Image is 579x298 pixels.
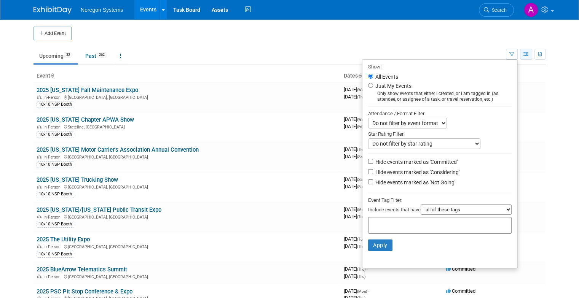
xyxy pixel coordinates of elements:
[37,215,41,219] img: In-Person Event
[357,215,365,219] span: (Tue)
[37,251,74,258] div: 10x10 NSP Booth
[357,178,365,182] span: (Sat)
[344,288,369,294] span: [DATE]
[33,70,341,82] th: Event
[357,208,367,212] span: (Mon)
[37,266,127,273] a: 2025 BlueArrow Telematics Summit
[368,91,512,102] div: Only show events that either I created, or I am tagged in (as attendee, or assignee of a task, or...
[446,266,475,272] span: Committed
[344,214,365,219] span: [DATE]
[37,95,41,99] img: In-Person Event
[80,49,113,63] a: Past262
[37,116,134,123] a: 2025 [US_STATE] Chapter APWA Show
[37,244,41,248] img: In-Person Event
[357,237,365,241] span: (Tue)
[357,267,365,271] span: (Thu)
[374,168,459,176] label: Hide events marked as 'Considering'
[368,109,512,118] div: Attendance / Format Filter:
[358,73,362,79] a: Sort by Start Date
[37,131,74,138] div: 10x10 NSP Booth
[344,146,368,152] span: [DATE]
[43,95,63,100] span: In-Person
[368,239,392,251] button: Apply
[37,184,338,190] div: [GEOGRAPHIC_DATA], [GEOGRAPHIC_DATA]
[374,74,398,79] label: All Events
[357,125,363,129] span: (Fri)
[43,155,63,160] span: In-Person
[37,155,41,159] img: In-Person Event
[97,52,107,58] span: 262
[33,49,78,63] a: Upcoming32
[368,62,512,71] div: Show:
[357,185,365,189] span: (Sun)
[344,124,363,129] span: [DATE]
[344,206,369,212] span: [DATE]
[37,273,338,279] div: [GEOGRAPHIC_DATA], [GEOGRAPHIC_DATA]
[37,191,74,198] div: 10x10 NSP Booth
[37,288,132,295] a: 2025 PSC Pit Stop Conference & Expo
[344,154,365,159] span: [DATE]
[374,82,412,90] label: Just My Events
[43,185,63,190] span: In-Person
[489,7,507,13] span: Search
[374,158,458,166] label: Hide events marked as 'Committed'
[37,87,138,94] a: 2025 [US_STATE] Fall Maintenance Expo
[43,274,63,279] span: In-Person
[357,147,365,152] span: (Thu)
[344,184,365,189] span: [DATE]
[344,243,365,249] span: [DATE]
[37,274,41,278] img: In-Person Event
[43,215,63,220] span: In-Person
[33,6,72,14] img: ExhibitDay
[37,221,74,228] div: 10x10 NSP Booth
[368,288,369,294] span: -
[357,117,367,122] span: (Wed)
[37,94,338,100] div: [GEOGRAPHIC_DATA], [GEOGRAPHIC_DATA]
[367,266,368,272] span: -
[344,266,368,272] span: [DATE]
[357,244,365,249] span: (Thu)
[37,125,41,128] img: In-Person Event
[524,3,538,17] img: Ali Connell
[357,274,365,279] span: (Thu)
[37,161,74,168] div: 10x10 NSP Booth
[341,70,443,82] th: Dates
[368,204,512,217] div: Include events that have
[37,185,41,189] img: In-Person Event
[479,3,514,17] a: Search
[37,101,74,108] div: 10x10 NSP Booth
[357,95,365,99] span: (Thu)
[43,244,63,249] span: In-Person
[357,88,367,92] span: (Wed)
[344,94,365,100] span: [DATE]
[81,7,123,13] span: Noregon Systems
[37,236,90,243] a: 2025 The Utility Expo
[344,116,369,122] span: [DATE]
[368,128,512,138] div: Star Rating Filter:
[357,289,367,293] span: (Mon)
[33,27,72,40] button: Add Event
[37,154,338,160] div: [GEOGRAPHIC_DATA], [GEOGRAPHIC_DATA]
[344,273,365,279] span: [DATE]
[37,206,161,213] a: 2025 [US_STATE]/[US_STATE] Public Transit Expo
[37,214,338,220] div: [GEOGRAPHIC_DATA], [GEOGRAPHIC_DATA]
[37,243,338,249] div: [GEOGRAPHIC_DATA], [GEOGRAPHIC_DATA]
[50,73,54,79] a: Sort by Event Name
[344,87,369,92] span: [DATE]
[446,288,475,294] span: Committed
[43,125,63,130] span: In-Person
[37,176,118,183] a: 2025 [US_STATE] Trucking Show
[37,124,338,130] div: Stateline, [GEOGRAPHIC_DATA]
[368,196,512,204] div: Event Tag Filter:
[374,179,455,186] label: Hide events marked as 'Not Going'
[64,52,72,58] span: 32
[344,236,368,242] span: [DATE]
[37,146,199,153] a: 2025 [US_STATE] Motor Carrier's Association Annual Convention
[357,155,365,159] span: (Sat)
[344,176,367,182] span: [DATE]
